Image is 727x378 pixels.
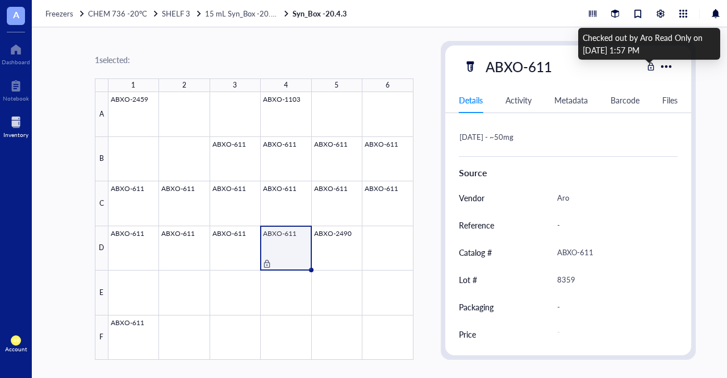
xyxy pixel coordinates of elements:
[459,301,494,313] div: Packaging
[45,9,86,19] a: Freezers
[481,55,557,78] div: ABXO-611
[505,94,532,106] div: Activity
[459,166,678,180] div: Source
[335,78,339,92] div: 5
[233,78,237,92] div: 3
[162,9,290,19] a: SHELF 315 mL Syn_Box -20.4.1
[662,94,678,106] div: Files
[5,346,27,352] div: Account
[13,7,19,22] span: A
[2,59,30,65] div: Dashboard
[95,53,130,66] div: 1 selected:
[3,131,28,138] div: Inventory
[459,219,494,231] div: Reference
[293,9,349,19] a: Syn_Box -20.4.3
[552,324,669,344] div: -
[13,338,19,343] span: AR
[552,268,674,292] div: 8359
[3,77,29,102] a: Notebook
[552,295,674,319] div: -
[611,94,640,106] div: Barcode
[459,273,477,286] div: Lot #
[459,328,476,340] div: Price
[45,8,73,19] span: Freezers
[284,78,288,92] div: 4
[205,8,281,19] span: 15 mL Syn_Box -20.4.1
[95,92,108,137] div: A
[554,94,588,106] div: Metadata
[95,226,108,271] div: D
[552,240,674,264] div: ABXO-611
[162,8,190,19] span: SHELF 3
[459,192,484,204] div: Vendor
[95,137,108,182] div: B
[2,40,30,65] a: Dashboard
[95,315,108,360] div: F
[88,9,160,19] a: CHEM 736 -20°C
[95,181,108,226] div: C
[454,129,674,156] div: [DATE] - ~50mg
[3,113,28,138] a: Inventory
[386,78,390,92] div: 6
[552,213,674,237] div: -
[578,28,720,60] div: Checked out by Aro Read Only on [DATE] 1:57 PM
[88,8,147,19] span: CHEM 736 -20°C
[182,78,186,92] div: 2
[131,78,135,92] div: 1
[552,186,674,210] div: Aro
[95,271,108,315] div: E
[459,94,483,106] div: Details
[459,246,492,259] div: Catalog #
[3,95,29,102] div: Notebook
